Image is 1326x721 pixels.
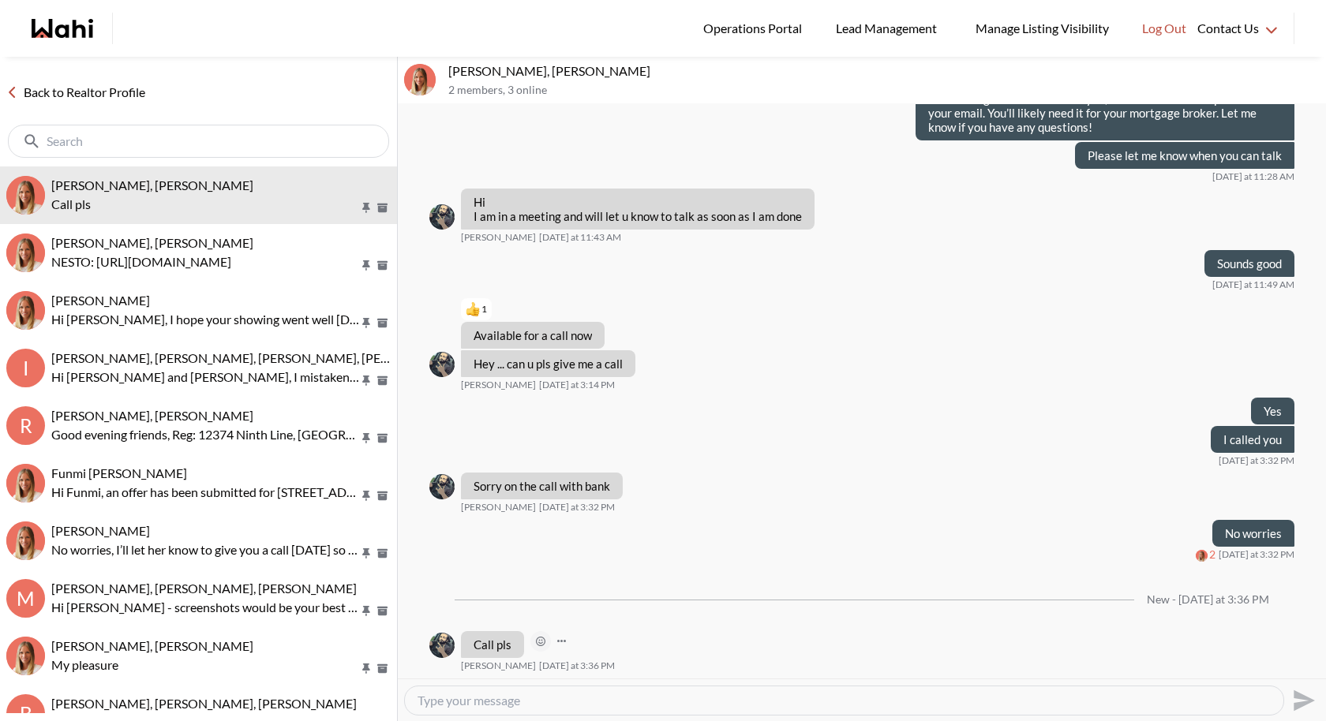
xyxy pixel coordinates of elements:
div: R [6,406,45,445]
img: E [6,233,45,272]
time: 2025-08-19T19:36:23.038Z [539,659,615,672]
span: Lead Management [836,18,942,39]
span: 1 [481,303,487,316]
span: [PERSON_NAME], [PERSON_NAME], [PERSON_NAME] [51,581,357,596]
div: Reaction list [461,297,611,322]
span: Manage Listing Visibility [971,18,1114,39]
button: Pin [359,316,373,330]
p: NESTO: [URL][DOMAIN_NAME] [51,252,359,271]
button: Pin [359,431,373,445]
div: Michelle Ryckman [1196,550,1208,562]
div: Funmi Nowocien, Michelle [6,464,45,502]
time: 2025-08-19T19:32:28.665Z [1219,454,1294,467]
span: [PERSON_NAME] [51,293,150,308]
span: [PERSON_NAME] [461,659,536,672]
p: Call pls [474,637,511,652]
img: S [6,637,45,675]
img: S [404,64,436,95]
div: New - [DATE] at 3:36 PM [1147,593,1269,607]
span: [PERSON_NAME], [PERSON_NAME], [PERSON_NAME], [PERSON_NAME] [51,350,460,365]
div: Saeid Kanani [429,352,455,377]
button: Pin [359,201,373,215]
div: Efrem Abraham, Michelle [6,233,45,272]
span: [PERSON_NAME] [51,523,150,538]
time: 2025-08-19T19:32:50.338Z [1219,548,1294,561]
span: [PERSON_NAME], [PERSON_NAME] [51,177,253,192]
div: Tadia Hines, Michelle [6,521,45,560]
span: [PERSON_NAME] [461,231,536,244]
p: Hi [PERSON_NAME] - screenshots would be your best bet. Our chats are not set up to pull transcrip... [51,598,359,617]
p: Good evening friends, Reg: 12374 Ninth Line, [GEOGRAPHIC_DATA]-Stouffville Client wants to know i... [51,425,359,444]
span: [PERSON_NAME], [PERSON_NAME] [51,638,253,653]
button: Open Reaction Selector [530,631,551,652]
span: Funmi [PERSON_NAME] [51,465,187,480]
span: [PERSON_NAME], [PERSON_NAME], [PERSON_NAME] [51,696,357,711]
p: Sounds good [1217,256,1282,271]
button: Archive [374,316,391,330]
p: Hi [PERSON_NAME], I hope your showing went well [DATE]! Just checking in — is there any informati... [51,310,359,329]
span: [PERSON_NAME] [461,379,536,391]
img: S [429,474,455,499]
p: [PERSON_NAME], [PERSON_NAME] [448,63,1320,79]
img: M [1196,550,1208,562]
p: No worries, I’ll let her know to give you a call [DATE] so you can get the information you need t... [51,540,359,559]
p: Hi [PERSON_NAME], congrats! The offer is officially accepted I tried calling but couldn’t reach y... [928,77,1282,134]
p: Hi Funmi, an offer has been submitted for [STREET_ADDRESS]. If you’re still interested in this pr... [51,483,359,502]
img: T [6,521,45,560]
img: S [429,204,455,230]
p: 2 members , 3 online [448,84,1320,97]
p: I called you [1223,432,1282,446]
time: 2025-08-19T19:32:37.500Z [539,501,615,514]
button: Pin [359,547,373,560]
button: Archive [374,259,391,272]
button: Send [1284,682,1320,718]
span: Operations Portal [703,18,807,39]
button: Archive [374,431,391,445]
button: Archive [374,201,391,215]
div: Saeid Kanani [429,633,455,658]
p: Hi [PERSON_NAME] and [PERSON_NAME], I mistakenly wrote the year [DATE] instead of 2025 to extend ... [51,368,359,387]
img: F [6,464,45,502]
button: Pin [359,374,373,387]
button: Pin [359,604,373,618]
button: Pin [359,662,373,675]
span: [PERSON_NAME] [461,501,536,514]
p: Available for a call now [474,328,592,342]
div: M [6,579,45,618]
div: Saeid Kanani, Michelle [6,176,45,215]
button: Archive [374,547,391,560]
span: 2 [1209,548,1215,562]
time: 2025-08-19T15:43:17.245Z [539,231,621,244]
p: Hey ... can u pls give me a call [474,357,623,371]
div: Saeid Kanani, Michelle [404,64,436,95]
textarea: Type your message [418,693,1271,708]
button: Open Message Actions Menu [551,631,571,652]
p: No worries [1225,526,1282,540]
img: S [429,633,455,658]
p: My pleasure [51,656,359,674]
div: I [6,349,45,387]
p: Sorry on the call with bank [474,479,610,493]
div: Ritu Gill, Michelle [6,291,45,330]
span: Log Out [1142,18,1186,39]
span: [PERSON_NAME], [PERSON_NAME] [51,235,253,250]
img: S [429,352,455,377]
time: 2025-08-19T15:28:52.040Z [1212,170,1294,183]
img: R [6,291,45,330]
div: Saeid Kanani [429,204,455,230]
button: Reactions: like [466,303,487,316]
p: Call pls [51,195,359,214]
input: Search [47,133,354,149]
img: S [6,176,45,215]
time: 2025-08-19T19:14:24.382Z [539,379,615,391]
time: 2025-08-19T15:49:13.233Z [1212,278,1294,291]
button: Pin [359,259,373,272]
p: Please let me know when you can talk [1088,148,1282,163]
button: Archive [374,604,391,618]
button: Archive [374,374,391,387]
button: Archive [374,662,391,675]
div: Sachinkumar Mali, Michelle [6,637,45,675]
